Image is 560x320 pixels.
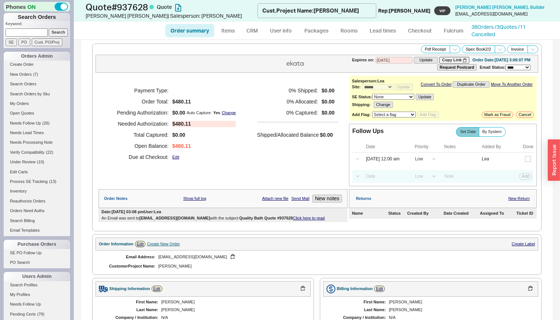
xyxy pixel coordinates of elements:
span: $0.00 [322,110,335,116]
div: First Name: [103,300,158,304]
div: Orders Admin [4,52,70,61]
span: $0.00 [322,99,335,105]
button: New notes [312,195,342,202]
div: Priority [415,144,439,149]
span: Expires on: [352,58,374,62]
span: Spec Book 2 / 2 [466,47,491,52]
a: Edit [152,286,162,292]
span: ( 22 ) [46,150,53,154]
span: Set Date [460,129,476,134]
a: Fulcrum [438,24,469,37]
span: ( 13 ) [49,179,56,184]
a: Attach new file [262,196,288,201]
input: Note [440,171,480,181]
div: N/A [161,315,303,320]
a: Create Label [512,242,535,246]
a: Needs Follow Up [4,300,70,308]
button: Update [416,94,434,100]
button: Change [374,102,393,108]
a: Edit [374,286,385,292]
h5: Due at Checkout: [108,152,169,163]
div: Shipping Information [109,286,150,291]
h5: 0 % Allocated: [257,96,318,107]
a: Search Profiles [4,281,70,289]
a: Email Templates [4,227,70,234]
input: Date [362,171,409,181]
span: VIP [434,6,450,15]
b: [EMAIL_ADDRESS][DOMAIN_NAME] [139,216,210,220]
a: Open Quotes [4,109,70,117]
div: Name [352,211,387,216]
span: [PERSON_NAME] [PERSON_NAME] , Builder [455,4,545,10]
div: Last Name: [103,307,158,312]
span: Verify Compatibility [10,150,45,154]
div: Create New Order [147,242,180,246]
div: [PERSON_NAME] [389,307,531,312]
a: Verify Compatibility(22) [4,149,70,156]
div: Billing Information [337,286,373,291]
div: Notes [444,144,480,149]
div: Date: [DATE] 03:08 pm User: Lea [101,210,161,214]
div: Phones [4,2,70,11]
div: Lea [482,156,507,161]
span: Needs Processing Note [10,140,53,144]
a: Lead times [364,24,401,37]
a: Edit [135,241,146,247]
a: Checkout [403,24,437,37]
div: Cust. Project Name : [PERSON_NAME] [262,7,359,14]
input: Cust. PO/Proj [32,38,62,46]
a: New Return [508,196,530,201]
span: Pending Certs [10,312,36,316]
a: Pending Certs(79) [4,310,70,318]
b: Add Flag: [352,112,371,117]
input: Date [362,154,409,164]
div: Order Notes [104,196,128,201]
h5: Open Balance: [108,140,169,152]
div: Yes [213,110,220,115]
a: Click here to read [293,216,325,220]
span: By System [482,129,502,134]
span: Pdf Receipt [425,47,446,52]
div: Purchase Orders [4,240,70,249]
div: Date [366,144,409,149]
a: Edit Carts [4,168,70,176]
div: An Email was sent to with the subject: [101,216,345,221]
h5: Pending Authorization: [108,107,169,118]
button: Update [395,84,413,90]
a: Needs Lead Times [4,129,70,137]
a: Needs Follow Up(26) [4,119,70,127]
span: Under Review [10,160,35,164]
div: [EMAIL_ADDRESS][DOMAIN_NAME] [158,253,305,261]
button: Update [414,57,438,63]
button: Spec Book2/2 [462,45,495,53]
a: Orders Need Auths [4,207,70,215]
span: Customer Project Name : [107,264,155,269]
h5: Shipped/Allocated Balance [257,130,319,140]
b: Request Postcard [440,65,474,69]
button: Cancel [516,112,534,118]
div: [PERSON_NAME] [PERSON_NAME] | Salesperson: [PERSON_NAME] [86,12,257,20]
span: Needs Follow Up [10,302,41,306]
span: ON [27,3,36,11]
a: Under Review(10) [4,158,70,166]
a: Search Billing [4,217,70,225]
a: New Orders(7) [4,71,70,78]
a: Packages [299,24,333,37]
h5: Needed Authorization: [108,118,169,129]
div: N/A [389,315,531,320]
b: Quality Bath Quote #937628 [239,216,293,220]
button: Add Flag [417,112,439,118]
div: Company / Institution: [103,315,158,320]
a: Convert To Order [421,82,452,87]
a: My Profiles [4,291,70,299]
span: ( 79 ) [37,312,45,316]
button: Copy Link [439,57,469,63]
b: SE Status: [352,95,372,99]
a: Needs Processing Note [4,139,70,146]
div: [EMAIL_ADDRESS][DOMAIN_NAME] [455,11,528,17]
a: Rooms [335,24,363,37]
a: My Orders [4,100,70,108]
div: Added By [482,144,516,149]
div: First Name: [331,300,386,304]
div: Company / Institution: [331,315,386,320]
